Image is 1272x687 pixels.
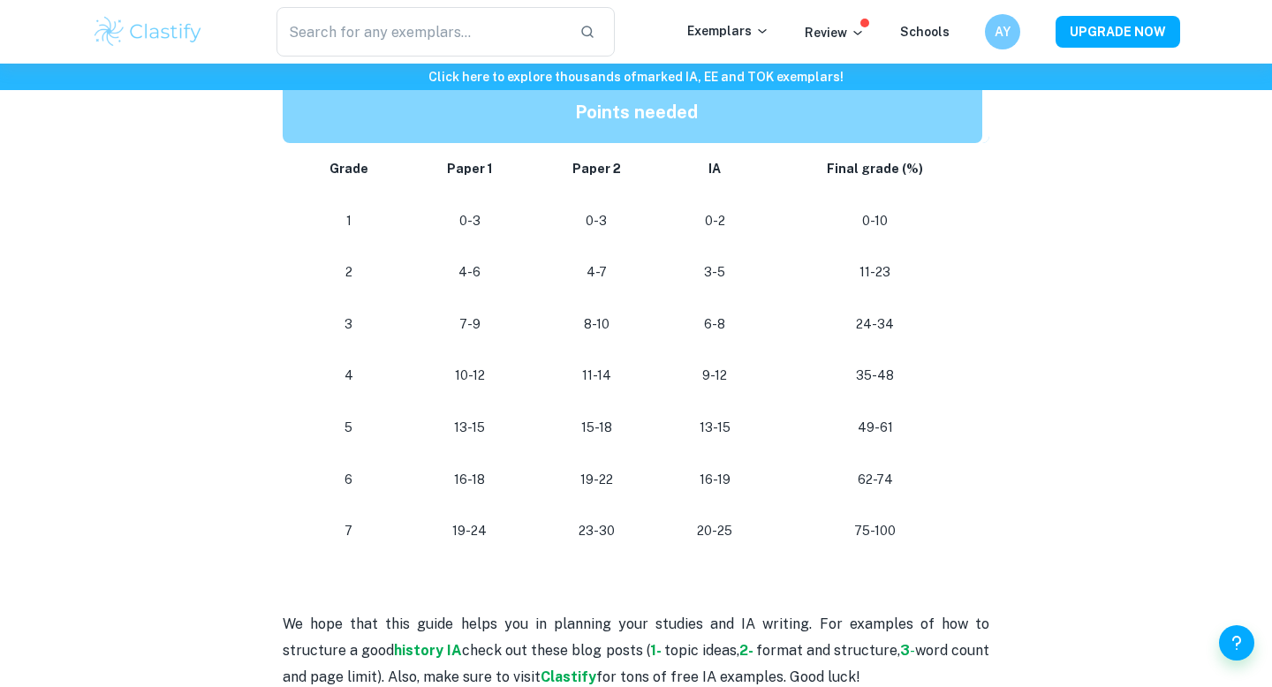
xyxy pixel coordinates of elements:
strong: Grade [329,162,368,176]
h6: AY [993,22,1013,42]
p: 5 [304,416,393,440]
strong: Paper 1 [447,162,493,176]
p: 0-10 [783,209,968,233]
strong: Final grade (%) [827,162,923,176]
p: 24-34 [783,313,968,336]
p: 4-7 [546,260,647,284]
p: 16-19 [676,468,754,492]
a: 2- [739,642,753,659]
p: 11-23 [783,260,968,284]
p: 62-74 [783,468,968,492]
a: Schools [900,25,950,39]
p: 75-100 [783,519,968,543]
p: 19-22 [546,468,647,492]
p: Exemplars [687,21,769,41]
p: 49-61 [783,416,968,440]
button: Help and Feedback [1219,625,1254,661]
strong: IA [708,162,721,176]
p: Review [805,23,865,42]
p: 6-8 [676,313,754,336]
a: 1- [650,642,661,659]
p: 0-3 [546,209,647,233]
p: 3-5 [676,260,754,284]
p: 1 [304,209,393,233]
p: 4-6 [421,260,518,284]
strong: Paper 2 [572,162,621,176]
p: 19-24 [421,519,518,543]
h6: Click here to explore thousands of marked IA, EE and TOK exemplars ! [4,67,1268,87]
a: Clastify [541,668,596,685]
p: 10-12 [421,364,518,388]
p: 20-25 [676,519,754,543]
a: 3- [900,642,915,659]
p: 9-12 [676,364,754,388]
p: 35-48 [783,364,968,388]
p: 23-30 [546,519,647,543]
p: 4 [304,364,393,388]
p: 8-10 [546,313,647,336]
p: 13-15 [421,416,518,440]
p: 7-9 [421,313,518,336]
p: 0-3 [421,209,518,233]
p: 0-2 [676,209,754,233]
p: 16-18 [421,468,518,492]
p: 3 [304,313,393,336]
img: Clastify logo [92,14,204,49]
a: history IA [394,642,462,659]
p: 6 [304,468,393,492]
p: 2 [304,260,393,284]
strong: 3 [900,642,910,659]
input: Search for any exemplars... [276,7,565,57]
button: UPGRADE NOW [1056,16,1180,48]
p: 11-14 [546,364,647,388]
p: 7 [304,519,393,543]
button: AY [985,14,1020,49]
p: 15-18 [546,416,647,440]
p: 13-15 [676,416,754,440]
strong: Points needed [575,102,698,123]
